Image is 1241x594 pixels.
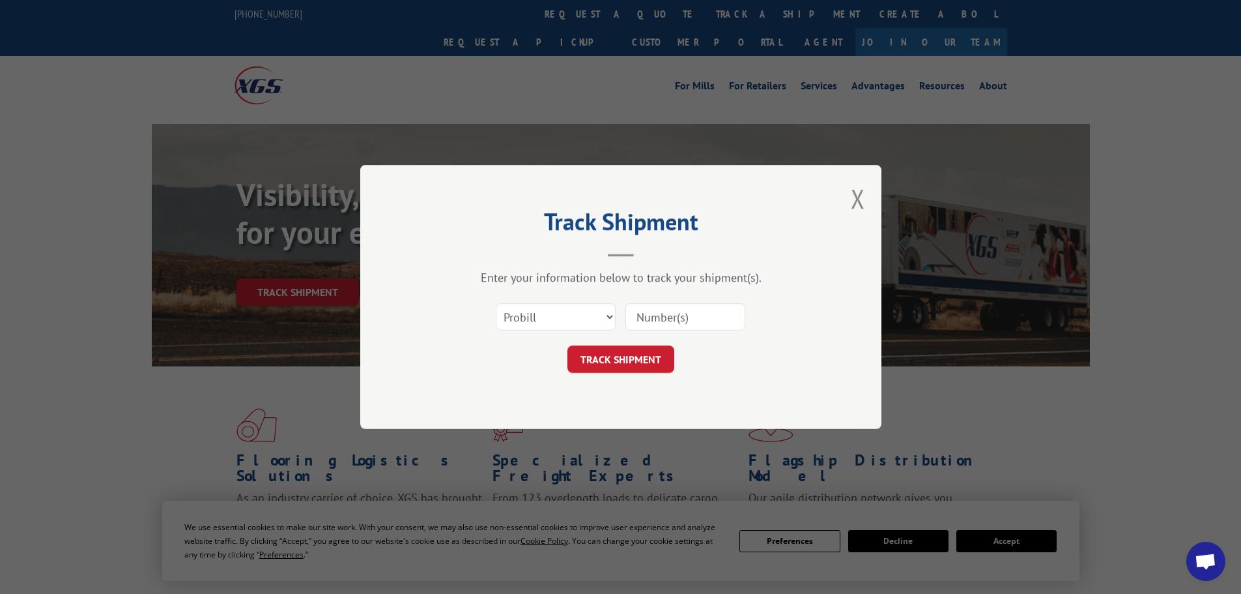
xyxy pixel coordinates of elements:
a: Open chat [1186,542,1225,581]
input: Number(s) [625,303,745,331]
div: Enter your information below to track your shipment(s). [425,270,816,285]
h2: Track Shipment [425,213,816,237]
button: TRACK SHIPMENT [567,346,674,373]
button: Close modal [851,181,865,216]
